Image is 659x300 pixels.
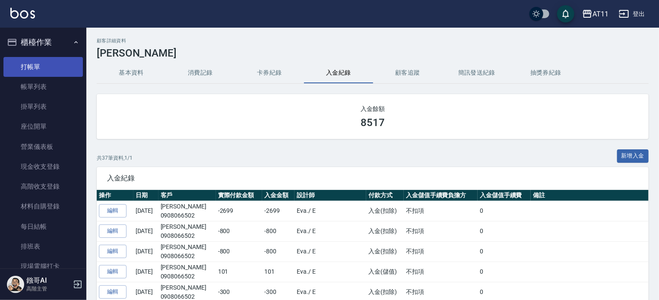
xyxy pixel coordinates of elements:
[99,224,127,238] a: 編輯
[216,190,262,201] th: 實際付款金額
[107,174,638,183] span: 入金紀錄
[97,63,166,83] button: 基本資料
[531,190,649,201] th: 備註
[262,221,295,241] td: -800
[366,241,404,262] td: 入金(扣除)
[133,221,158,241] td: [DATE]
[304,63,373,83] button: 入金紀錄
[3,97,83,117] a: 掛單列表
[295,262,366,282] td: Eva. / E
[404,262,478,282] td: 不扣項
[478,221,531,241] td: 0
[97,154,133,162] p: 共 37 筆資料, 1 / 1
[158,190,216,201] th: 客戶
[26,285,70,293] p: 高階主管
[107,104,638,113] h2: 入金餘額
[592,9,608,19] div: AT11
[10,8,35,19] img: Logo
[3,157,83,177] a: 現金收支登錄
[478,190,531,201] th: 入金儲值手續費
[99,265,127,278] a: 編輯
[617,149,649,163] button: 新增入金
[262,201,295,221] td: -2699
[3,117,83,136] a: 座位開單
[295,241,366,262] td: Eva. / E
[3,256,83,276] a: 現場電腦打卡
[166,63,235,83] button: 消費記錄
[3,57,83,77] a: 打帳單
[295,201,366,221] td: Eva. / E
[366,190,404,201] th: 付款方式
[262,241,295,262] td: -800
[158,201,216,221] td: [PERSON_NAME]
[216,262,262,282] td: 101
[161,211,214,220] p: 0908066502
[216,221,262,241] td: -800
[3,31,83,54] button: 櫃檯作業
[478,241,531,262] td: 0
[7,276,24,293] img: Person
[557,5,574,22] button: save
[3,137,83,157] a: 營業儀表板
[26,276,70,285] h5: 鏹哥AI
[216,201,262,221] td: -2699
[579,5,612,23] button: AT11
[366,262,404,282] td: 入金(儲值)
[295,190,366,201] th: 設計師
[133,201,158,221] td: [DATE]
[97,38,649,44] h2: 顧客詳細資料
[133,262,158,282] td: [DATE]
[404,201,478,221] td: 不扣項
[3,217,83,237] a: 每日結帳
[235,63,304,83] button: 卡券紀錄
[404,241,478,262] td: 不扣項
[161,272,214,281] p: 0908066502
[373,63,442,83] button: 顧客追蹤
[3,77,83,97] a: 帳單列表
[97,47,649,59] h3: [PERSON_NAME]
[3,196,83,216] a: 材料自購登錄
[158,262,216,282] td: [PERSON_NAME]
[615,6,649,22] button: 登出
[262,262,295,282] td: 101
[161,231,214,240] p: 0908066502
[366,221,404,241] td: 入金(扣除)
[478,201,531,221] td: 0
[3,237,83,256] a: 排班表
[442,63,511,83] button: 簡訊發送紀錄
[133,241,158,262] td: [DATE]
[511,63,580,83] button: 抽獎券紀錄
[361,117,385,129] h3: 8517
[295,221,366,241] td: Eva. / E
[158,241,216,262] td: [PERSON_NAME]
[99,204,127,218] a: 編輯
[158,221,216,241] td: [PERSON_NAME]
[161,252,214,261] p: 0908066502
[133,190,158,201] th: 日期
[404,190,478,201] th: 入金儲值手續費負擔方
[3,177,83,196] a: 高階收支登錄
[99,285,127,299] a: 編輯
[216,241,262,262] td: -800
[97,190,133,201] th: 操作
[478,262,531,282] td: 0
[262,190,295,201] th: 入金金額
[404,221,478,241] td: 不扣項
[366,201,404,221] td: 入金(扣除)
[99,245,127,258] a: 編輯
